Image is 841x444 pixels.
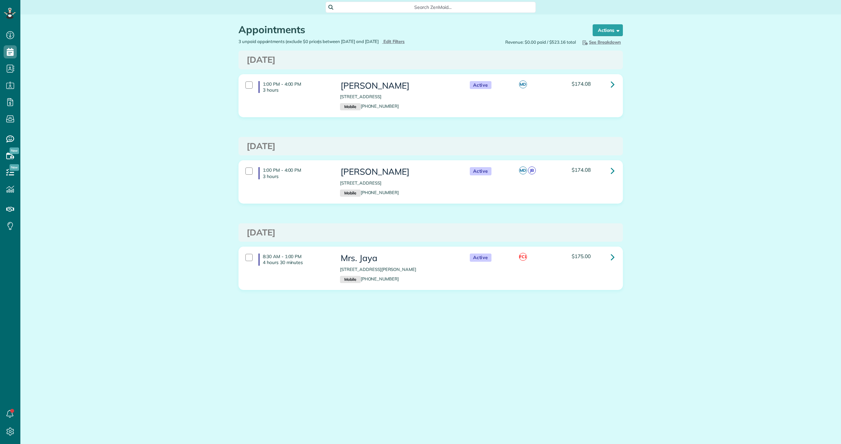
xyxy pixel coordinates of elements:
span: Active [470,81,491,89]
h4: 1:00 PM - 4:00 PM [259,167,330,179]
h3: [DATE] [247,142,615,151]
h3: Mrs. Jaya [340,254,456,263]
a: Mobile[PHONE_NUMBER] [340,190,399,195]
h3: [PERSON_NAME] [340,167,456,177]
p: 3 hours [263,173,330,179]
a: Mobile[PHONE_NUMBER] [340,276,399,281]
h1: Appointments [239,24,580,35]
h4: 1:00 PM - 4:00 PM [259,81,330,93]
p: [STREET_ADDRESS] [340,180,456,186]
small: Mobile [340,103,360,110]
span: $175.00 [572,253,591,259]
p: [STREET_ADDRESS] [340,94,456,100]
span: $174.08 [572,80,591,87]
small: Mobile [340,276,360,283]
a: Edit Filters [382,39,405,44]
span: New [10,147,19,154]
span: JB [528,166,536,174]
span: MD [519,166,527,174]
span: New [10,164,19,171]
div: 3 unpaid appointments (exclude $0 price)s between [DATE] and [DATE] [234,38,431,45]
p: 4 hours 30 minutes [263,259,330,265]
span: Revenue: $0.00 paid / $523.16 total [505,39,576,45]
span: Active [470,167,491,175]
span: See Breakdown [581,39,621,45]
button: Actions [593,24,623,36]
span: Active [470,254,491,262]
button: See Breakdown [579,38,623,46]
h3: [DATE] [247,55,615,65]
span: $174.08 [572,166,591,173]
p: 3 hours [263,87,330,93]
span: MD [519,80,527,88]
small: Mobile [340,189,360,197]
h3: [DATE] [247,228,615,237]
h4: 8:30 AM - 1:00 PM [259,254,330,265]
span: FC1 [519,253,527,261]
a: Mobile[PHONE_NUMBER] [340,103,399,109]
p: [STREET_ADDRESS][PERSON_NAME] [340,266,456,273]
span: Edit Filters [383,39,405,44]
h3: [PERSON_NAME] [340,81,456,91]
